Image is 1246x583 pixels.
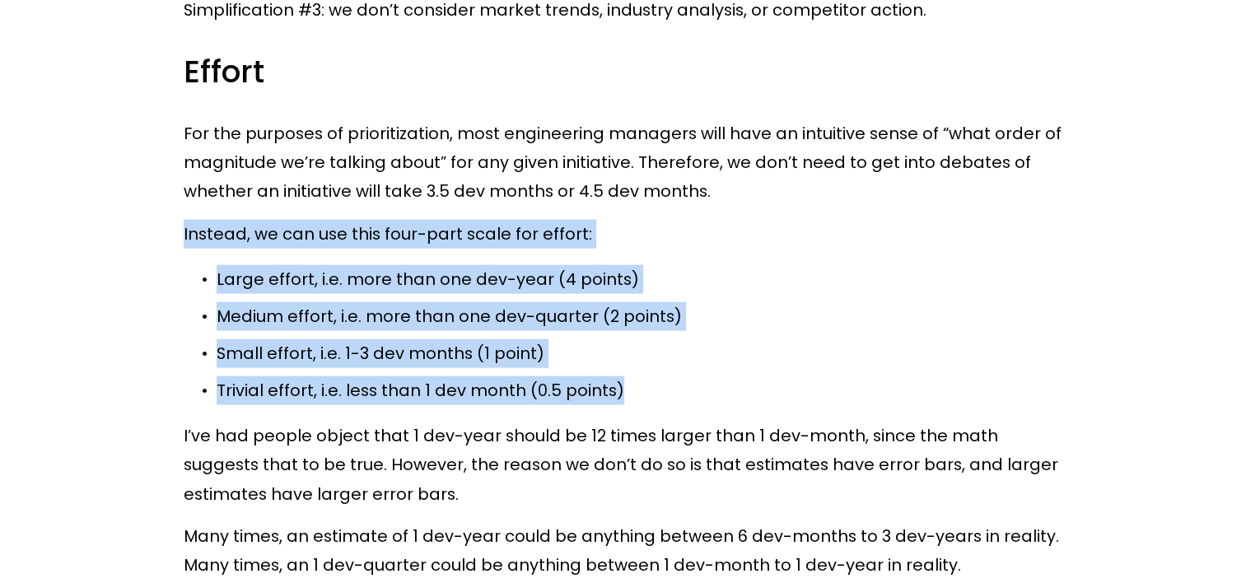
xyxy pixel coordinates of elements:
[184,220,1062,249] p: Instead, we can use this four-part scale for effort:
[217,265,1062,294] p: Large effort, i.e. more than one dev-year (4 points)
[217,302,1062,331] p: Medium effort, i.e. more than one dev-quarter (2 points)
[184,119,1062,207] p: For the purposes of prioritization, most engineering managers will have an intuitive sense of “wh...
[184,422,1062,509] p: I’ve had people object that 1 dev-year should be 12 times larger than 1 dev-month, since the math...
[217,339,1062,368] p: Small effort, i.e. 1-3 dev months (1 point)
[184,51,1062,92] h3: Effort
[184,522,1062,581] p: Many times, an estimate of 1 dev-year could be anything between 6 dev-months to 3 dev-years in re...
[217,376,1062,405] p: Trivial effort, i.e. less than 1 dev month (0.5 points)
